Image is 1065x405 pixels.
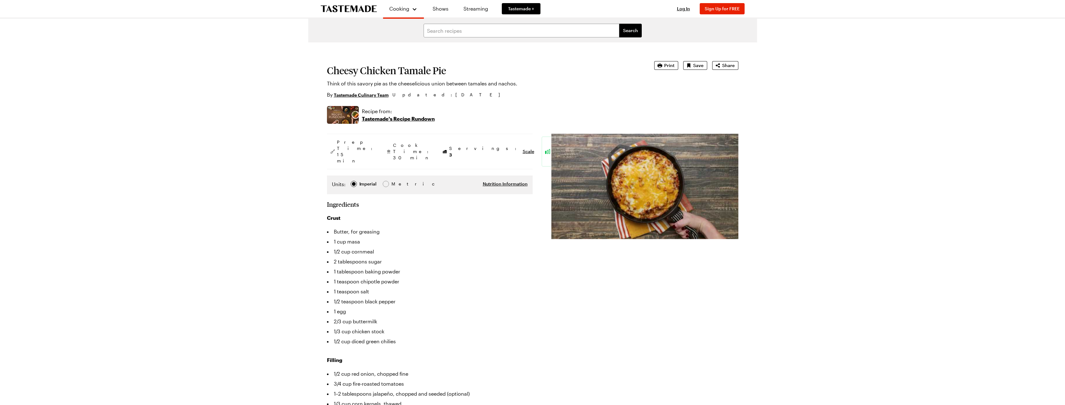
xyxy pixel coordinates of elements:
[327,277,533,287] li: 1 teaspoon chipotle powder
[619,24,642,37] button: filters
[334,91,389,98] a: Tastemade Culinary Team
[327,316,533,326] li: 2/3 cup buttermilk
[502,3,540,14] a: Tastemade +
[712,61,738,70] button: Share
[508,6,534,12] span: Tastemade +
[362,108,435,123] a: Recipe from:Tastemade's Recipe Rundown
[683,61,707,70] button: Save recipe
[389,2,418,15] button: Cooking
[327,287,533,297] li: 1 teaspoon salt
[654,61,678,70] button: Print
[327,379,533,389] li: 3/4 cup fire-roasted tomatoes
[327,389,533,399] li: 1–2 tablespoons jalapeño, chopped and seeded (optional)
[700,3,745,14] button: Sign Up for FREE
[664,62,674,69] span: Print
[327,65,637,76] h1: Cheesy Chicken Tamale Pie
[327,326,533,336] li: 1/3 cup chicken stock
[671,6,696,12] button: Log In
[359,181,377,187] span: Imperial
[327,91,389,99] p: By
[424,24,619,37] input: Search recipes
[722,62,735,69] span: Share
[389,6,409,12] span: Cooking
[362,115,435,123] p: Tastemade's Recipe Rundown
[327,257,533,267] li: 2 tablespoons sugar
[693,62,703,69] span: Save
[327,227,533,237] li: Butter, for greasing
[327,297,533,306] li: 1/2 teaspoon black pepper
[327,214,533,222] h3: Crust
[327,200,359,208] h2: Ingredients
[523,148,534,155] button: Scale
[321,5,377,12] a: To Tastemade Home Page
[392,91,506,98] span: Updated : [DATE]
[449,145,520,158] span: Servings:
[449,152,452,157] span: 3
[332,181,405,189] div: Imperial Metric
[332,181,346,188] label: Units:
[327,356,533,364] h3: Filling
[327,247,533,257] li: 1/2 cup cornmeal
[677,6,690,11] span: Log In
[623,27,638,34] span: Search
[362,108,435,115] p: Recipe from:
[483,181,528,187] button: Nutrition Information
[391,181,405,187] span: Metric
[705,6,740,11] span: Sign Up for FREE
[327,80,637,87] p: Think of this savory pie as the cheeselicious union between tamales and nachos.
[327,336,533,346] li: 1/2 cup diced green chilies
[327,306,533,316] li: 1 egg
[327,369,533,379] li: 1/2 cup red onion, chopped fine
[327,237,533,247] li: 1 cup masa
[393,142,432,161] span: Cook Time: 30 min
[327,267,533,277] li: 1 tablespoon baking powder
[337,139,376,164] span: Prep Time: 15 min
[327,106,359,124] img: Show where recipe is used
